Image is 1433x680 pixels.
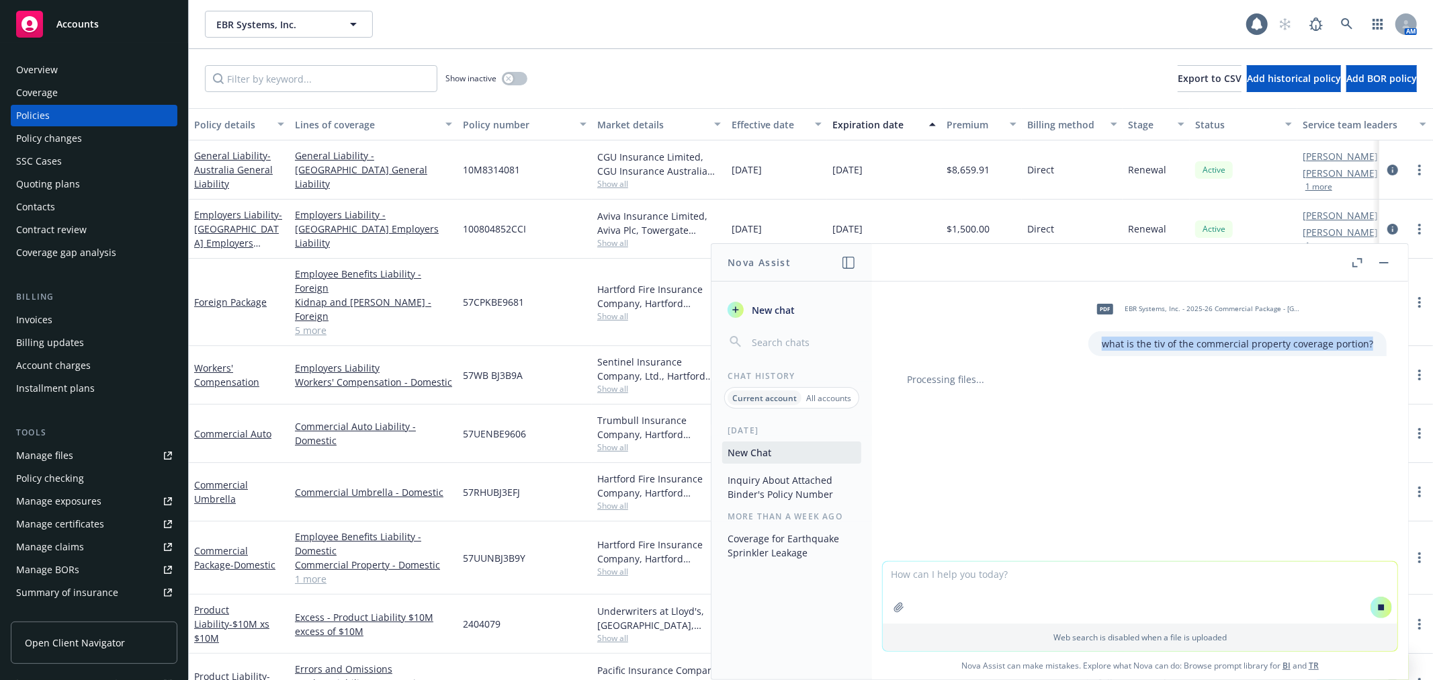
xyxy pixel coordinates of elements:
[295,558,452,572] a: Commercial Property - Domestic
[1128,118,1170,132] div: Stage
[16,309,52,331] div: Invoices
[290,108,458,140] button: Lines of coverage
[16,82,58,103] div: Coverage
[216,17,333,32] span: EBR Systems, Inc.
[11,559,177,581] a: Manage BORs
[722,441,861,464] button: New Chat
[1412,425,1428,441] a: more
[1190,108,1297,140] button: Status
[11,151,177,172] a: SSC Cases
[1303,11,1330,38] a: Report a Bug
[295,610,452,638] a: Excess - Product Liability $10M excess of $10M
[11,426,177,439] div: Tools
[1125,304,1301,313] span: EBR Systems, Inc. - 2025-26 Commercial Package - [GEOGRAPHIC_DATA] - [GEOGRAPHIC_DATA]pdf
[711,511,872,522] div: More than a week ago
[16,196,55,218] div: Contacts
[1097,304,1113,314] span: pdf
[597,472,721,500] div: Hartford Fire Insurance Company, Hartford Insurance Group
[1385,162,1401,178] a: circleInformation
[205,65,437,92] input: Filter by keyword...
[463,617,501,631] span: 2404079
[1201,164,1227,176] span: Active
[1272,11,1299,38] a: Start snowing
[806,392,851,404] p: All accounts
[1385,221,1401,237] a: circleInformation
[1303,208,1378,222] a: [PERSON_NAME]
[1027,118,1102,132] div: Billing method
[295,419,452,448] a: Commercial Auto Liability - Domestic
[16,582,118,603] div: Summary of insurance
[1123,108,1190,140] button: Stage
[1178,72,1242,85] span: Export to CSV
[1297,108,1432,140] button: Service team leaders
[732,163,762,177] span: [DATE]
[11,582,177,603] a: Summary of insurance
[597,566,721,577] span: Show all
[16,151,62,172] div: SSC Cases
[722,298,861,322] button: New chat
[597,413,721,441] div: Trumbull Insurance Company, Hartford Insurance Group
[463,163,520,177] span: 10M8314081
[11,5,177,43] a: Accounts
[16,536,84,558] div: Manage claims
[463,368,523,382] span: 57WB BJ3B9A
[194,118,269,132] div: Policy details
[1305,183,1332,191] button: 1 more
[1195,118,1277,132] div: Status
[295,485,452,499] a: Commercial Umbrella - Domestic
[11,468,177,489] a: Policy checking
[11,309,177,331] a: Invoices
[194,149,273,190] a: General Liability
[1364,11,1391,38] a: Switch app
[16,128,82,149] div: Policy changes
[295,375,452,389] a: Workers' Compensation - Domestic
[597,178,721,189] span: Show all
[16,513,104,535] div: Manage certificates
[194,427,271,440] a: Commercial Auto
[295,361,452,375] a: Employers Liability
[597,237,721,249] span: Show all
[295,572,452,586] a: 1 more
[832,118,921,132] div: Expiration date
[597,282,721,310] div: Hartford Fire Insurance Company, Hartford Insurance Group
[894,372,1387,386] div: Processing files...
[726,108,827,140] button: Effective date
[458,108,592,140] button: Policy number
[194,362,259,388] a: Workers' Compensation
[11,105,177,126] a: Policies
[1178,65,1242,92] button: Export to CSV
[11,59,177,81] a: Overview
[295,208,452,250] a: Employers Liability - [GEOGRAPHIC_DATA] Employers Liability
[597,632,721,644] span: Show all
[597,118,706,132] div: Market details
[711,370,872,382] div: Chat History
[732,392,797,404] p: Current account
[947,222,990,236] span: $1,500.00
[295,267,452,295] a: Employee Benefits Liability - Foreign
[16,332,84,353] div: Billing updates
[891,632,1389,643] p: Web search is disabled when a file is uploaded
[597,355,721,383] div: Sentinel Insurance Company, Ltd., Hartford Insurance Group
[295,148,452,191] a: General Liability - [GEOGRAPHIC_DATA] General Liability
[597,441,721,453] span: Show all
[1027,222,1054,236] span: Direct
[295,662,452,676] a: Errors and Omissions
[463,551,525,565] span: 57UUNBJ3B9Y
[194,208,282,263] a: Employers Liability
[230,558,275,571] span: - Domestic
[16,559,79,581] div: Manage BORs
[1283,660,1291,671] a: BI
[16,219,87,241] div: Contract review
[728,255,791,269] h1: Nova Assist
[194,618,269,644] span: - $10M xs $10M
[1309,660,1319,671] a: TR
[1412,162,1428,178] a: more
[1247,65,1341,92] button: Add historical policy
[16,173,80,195] div: Quoting plans
[1201,223,1227,235] span: Active
[722,469,861,505] button: Inquiry About Attached Binder's Policy Number
[194,603,269,644] a: Product Liability
[11,445,177,466] a: Manage files
[25,636,125,650] span: Open Client Navigator
[597,310,721,322] span: Show all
